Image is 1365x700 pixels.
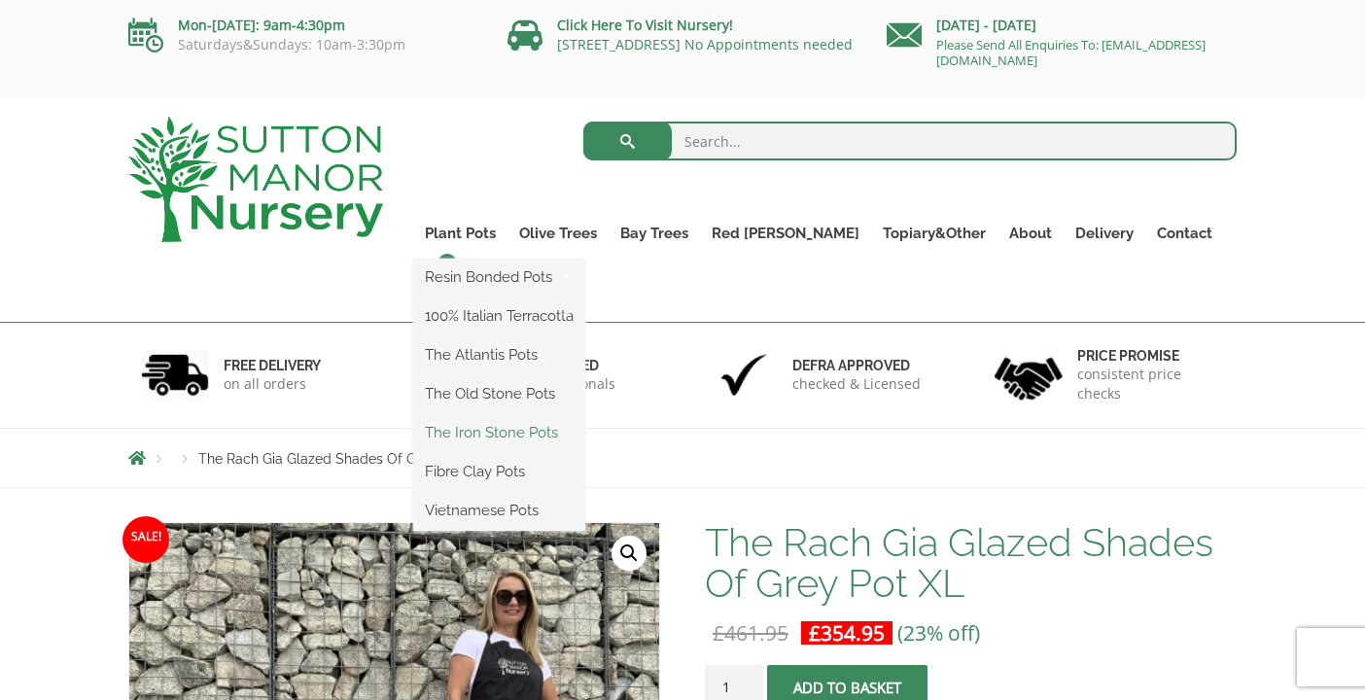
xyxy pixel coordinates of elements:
[557,16,733,34] a: Click Here To Visit Nursery!
[713,619,788,647] bdi: 461.95
[583,122,1238,160] input: Search...
[1064,220,1145,247] a: Delivery
[871,220,997,247] a: Topiary&Other
[507,220,609,247] a: Olive Trees
[887,14,1237,37] p: [DATE] - [DATE]
[224,374,321,394] p: on all orders
[792,374,921,394] p: checked & Licensed
[809,619,821,647] span: £
[128,450,1237,466] nav: Breadcrumbs
[609,220,700,247] a: Bay Trees
[198,451,482,467] span: The Rach Gia Glazed Shades Of Grey Pot XL
[710,350,778,400] img: 3.jpg
[413,379,585,408] a: The Old Stone Pots
[413,262,585,292] a: Resin Bonded Pots
[224,357,321,374] h6: FREE DELIVERY
[705,522,1237,604] h1: The Rach Gia Glazed Shades Of Grey Pot XL
[1145,220,1224,247] a: Contact
[128,37,478,52] p: Saturdays&Sundays: 10am-3:30pm
[700,220,871,247] a: Red [PERSON_NAME]
[413,340,585,369] a: The Atlantis Pots
[122,516,169,563] span: Sale!
[413,301,585,331] a: 100% Italian Terracotta
[792,357,921,374] h6: Defra approved
[1077,347,1225,365] h6: Price promise
[1077,365,1225,403] p: consistent price checks
[557,35,853,53] a: [STREET_ADDRESS] No Appointments needed
[413,220,507,247] a: Plant Pots
[128,117,383,242] img: logo
[612,536,647,571] a: View full-screen image gallery
[897,619,980,647] span: (23% off)
[141,350,209,400] img: 1.jpg
[997,220,1064,247] a: About
[413,418,585,447] a: The Iron Stone Pots
[809,619,885,647] bdi: 354.95
[936,36,1206,69] a: Please Send All Enquiries To: [EMAIL_ADDRESS][DOMAIN_NAME]
[995,345,1063,404] img: 4.jpg
[413,496,585,525] a: Vietnamese Pots
[713,619,724,647] span: £
[128,14,478,37] p: Mon-[DATE]: 9am-4:30pm
[413,457,585,486] a: Fibre Clay Pots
